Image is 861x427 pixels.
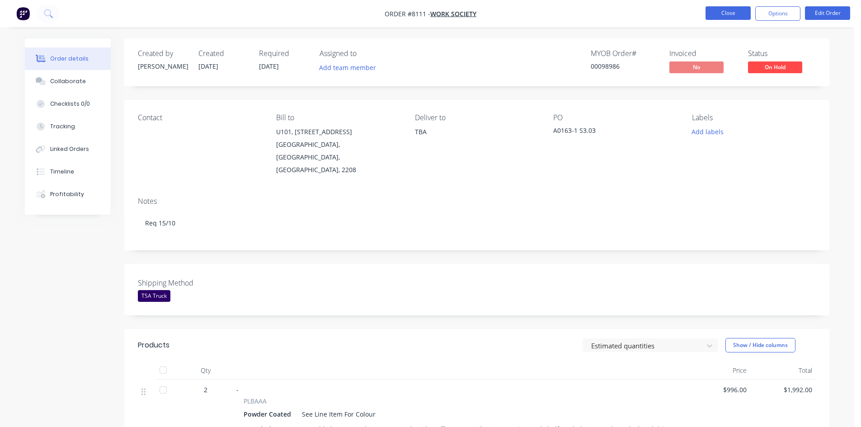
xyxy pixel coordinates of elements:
div: Tracking [50,122,75,131]
div: Labels [692,113,816,122]
span: [DATE] [198,62,218,70]
div: Invoiced [669,49,737,58]
span: PLBAAA [244,396,267,406]
span: $996.00 [688,385,747,394]
div: [PERSON_NAME] [138,61,188,71]
div: Contact [138,113,262,122]
div: Created [198,49,248,58]
div: 00098986 [591,61,659,71]
div: Profitability [50,190,84,198]
button: Timeline [25,160,111,183]
span: No [669,61,724,73]
div: Deliver to [415,113,539,122]
div: Status [748,49,816,58]
button: Collaborate [25,70,111,93]
div: Required [259,49,309,58]
div: Timeline [50,168,74,176]
img: Factory [16,7,30,20]
span: $1,992.00 [754,385,812,394]
div: TBA [415,126,539,155]
button: Show / Hide columns [725,338,795,352]
div: U101, [STREET_ADDRESS][GEOGRAPHIC_DATA], [GEOGRAPHIC_DATA], [GEOGRAPHIC_DATA], 2208 [276,126,400,176]
button: Add labels [687,126,728,138]
div: MYOB Order # [591,49,659,58]
label: Shipping Method [138,277,251,288]
div: Req 15/10 [138,209,816,237]
div: Assigned to [320,49,410,58]
button: Add team member [315,61,381,74]
button: Tracking [25,115,111,138]
div: A0163-1 S3.03 [553,126,666,138]
a: Work Society [430,9,476,18]
div: Products [138,340,169,351]
span: On Hold [748,61,802,73]
div: Bill to [276,113,400,122]
button: Options [755,6,800,21]
div: Collaborate [50,77,86,85]
button: Order details [25,47,111,70]
button: Linked Orders [25,138,111,160]
span: Order #8111 - [385,9,430,18]
button: Add team member [320,61,381,74]
div: U101, [STREET_ADDRESS] [276,126,400,138]
div: Notes [138,197,816,206]
div: Linked Orders [50,145,89,153]
div: Checklists 0/0 [50,100,90,108]
div: Created by [138,49,188,58]
div: Order details [50,55,89,63]
button: Checklists 0/0 [25,93,111,115]
div: See Line Item For Colour [298,408,376,421]
div: Powder Coated [244,408,295,421]
div: Qty [179,361,233,380]
div: Price [685,361,750,380]
div: Total [750,361,816,380]
span: - [236,385,239,394]
button: Close [706,6,751,20]
div: TBA [415,126,539,138]
div: TSA Truck [138,290,170,302]
div: PO [553,113,677,122]
span: [DATE] [259,62,279,70]
button: Edit Order [805,6,850,20]
button: Profitability [25,183,111,206]
span: 2 [204,385,207,394]
button: On Hold [748,61,802,75]
div: [GEOGRAPHIC_DATA], [GEOGRAPHIC_DATA], [GEOGRAPHIC_DATA], 2208 [276,138,400,176]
